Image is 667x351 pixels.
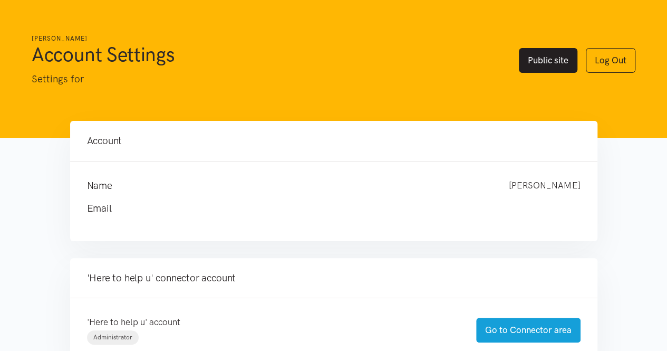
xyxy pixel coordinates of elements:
[498,178,591,193] div: [PERSON_NAME]
[93,334,132,341] span: Administrator
[32,71,498,87] p: Settings for
[519,48,577,73] a: Public site
[87,271,581,286] h4: 'Here to help u' connector account
[87,201,559,216] h4: Email
[586,48,635,73] a: Log Out
[32,34,498,44] h6: [PERSON_NAME]
[476,318,581,343] a: Go to Connector area
[87,178,488,193] h4: Name
[87,134,581,148] h4: Account
[87,315,455,329] p: 'Here to help u' account
[32,42,498,67] h1: Account Settings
